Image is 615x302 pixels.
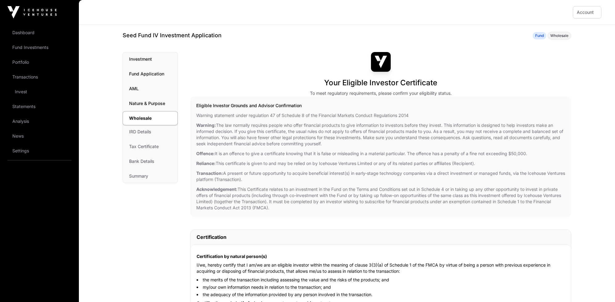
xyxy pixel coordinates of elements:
a: Dashboard [5,26,74,39]
a: Portfolio [5,55,74,69]
h2: Eligible Investor Grounds and Advisor Confirmation [196,103,565,109]
a: Nature & Purpose [123,97,177,110]
strong: Offence: [196,151,215,156]
li: the adequacy of the information provided by any person involved in the transaction. [197,292,565,298]
h2: Certification [197,233,565,241]
a: Wholesale [123,111,178,125]
button: Account [573,6,601,18]
strong: Acknowledgement: [196,187,238,192]
a: Bank Details [123,155,177,168]
p: A present or future opportunity to acquire beneficial interest(s) in early-stage technology compa... [196,170,565,183]
p: I/we, hereby certify that I am/we are an eligible investor within the meaning of clause 3(3)(a) o... [197,262,565,274]
li: my/our own information needs in relation to the transaction; and [197,284,565,290]
img: Seed Fund IV [371,52,391,72]
p: The law normally requires people who offer financial products to give information to investors be... [196,122,565,147]
a: IRD Details [123,125,177,139]
iframe: Chat Widget [584,272,615,302]
div: To meet regulatory requirements, please confirm your eligibility status. [310,90,452,96]
a: Tax Certificate [123,140,177,153]
a: Transactions [5,70,74,84]
a: News [5,129,74,143]
strong: Transaction: [196,171,223,176]
h1: Seed Fund IV Investment Application [123,31,222,40]
a: Invest [5,85,74,99]
strong: Warning: [196,123,216,128]
span: Fund [535,33,544,38]
h1: Your Eligible Investor Certificate [324,78,437,88]
a: Fund Investments [5,41,74,54]
a: Analysis [5,115,74,128]
a: Settings [5,144,74,158]
p: This certificate is given to and may be relied on by Icehouse Ventures Limited or any of its rela... [196,160,565,167]
a: Fund Application [123,67,177,81]
p: Warning statement under regulation 47 of Schedule 8 of the Financial Markets Conduct Regulations ... [196,112,565,119]
span: Wholesale [550,33,568,38]
p: This Certificate relates to an investment in the Fund on the Terms and Conditions set out in Sche... [196,186,565,211]
a: Summary [123,169,177,183]
a: Statements [5,100,74,113]
a: AML [123,82,177,95]
img: Icehouse Ventures Logo [7,6,57,18]
li: the merits of the transaction including assessing the value and the risks of the products; and [197,277,565,283]
strong: Reliance: [196,161,216,166]
a: Investment [123,52,177,66]
strong: Certification by natural person(s) [197,254,267,259]
p: It is an offence to give a certificate knowing that it is false or misleading in a material parti... [196,151,565,157]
